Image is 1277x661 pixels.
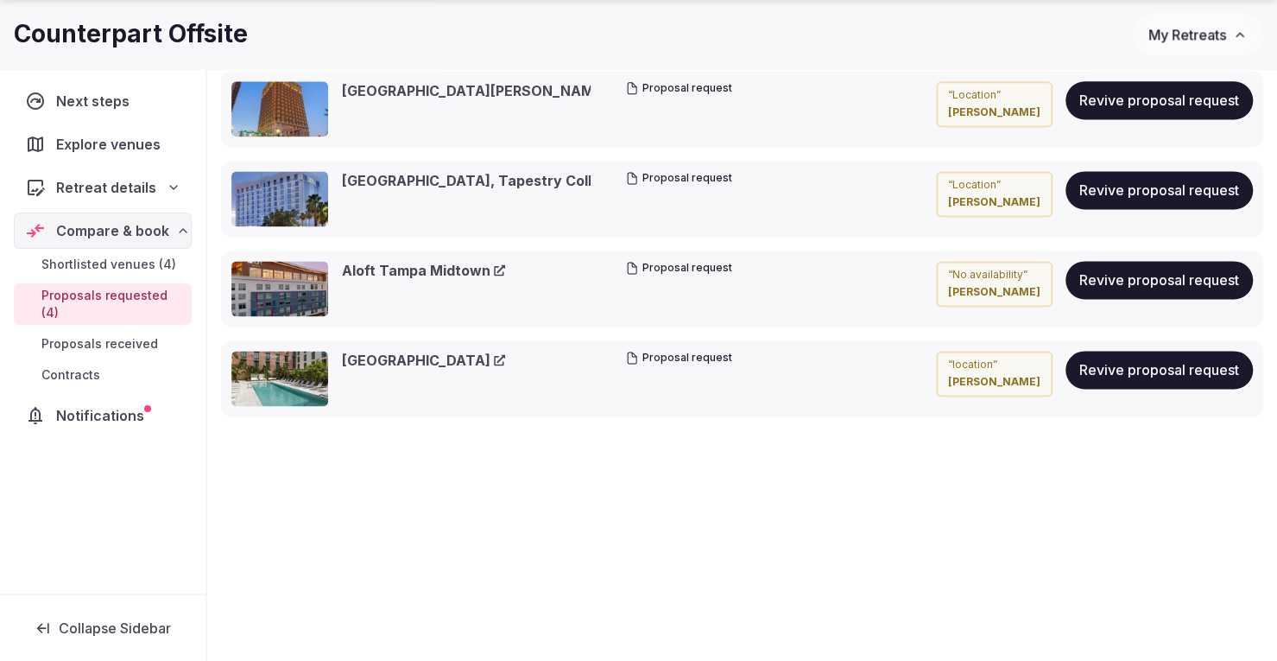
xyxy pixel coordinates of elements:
button: Proposal request [625,171,732,186]
span: Retreat details [56,177,156,198]
img: Hotel Alba Tampa, Tapestry Collection by Hilton cover photo [231,171,328,226]
span: Proposals received [41,335,158,353]
img: Hotel Flor Tampa Downtown, Tapestry Coll cover photo [231,81,328,137]
a: Proposals requested (4) [14,283,192,325]
cite: [PERSON_NAME] [948,105,1040,120]
a: [GEOGRAPHIC_DATA] [342,351,505,370]
p: “ No availability ” [948,268,1040,283]
img: Hotel Haya cover photo [231,351,328,406]
a: Notifications [14,397,192,434]
h1: Counterpart Offsite [14,17,248,51]
span: Notifications [56,405,151,426]
a: Shortlisted venues (4) [14,252,192,276]
span: Proposals requested (4) [41,287,185,321]
cite: [PERSON_NAME] [948,195,1040,210]
a: Proposals received [14,332,192,356]
span: Compare & book [56,220,169,241]
span: Contracts [41,366,100,384]
a: [GEOGRAPHIC_DATA][PERSON_NAME], [GEOGRAPHIC_DATA] Coll [342,81,808,100]
a: Aloft Tampa Midtown [342,261,505,280]
span: Next steps [56,91,136,111]
button: Revive proposal request [1065,171,1253,209]
button: Revive proposal request [1065,81,1253,119]
span: Shortlisted venues (4) [41,256,176,273]
p: “ Location ” [948,178,1040,193]
cite: [PERSON_NAME] [948,285,1040,300]
a: Next steps [14,83,192,119]
span: Collapse Sidebar [59,620,171,637]
img: Aloft Tampa Midtown cover photo [231,261,328,316]
button: My Retreats [1132,13,1263,56]
button: Proposal request [625,81,732,96]
a: Explore venues [14,126,192,162]
button: Revive proposal request [1065,261,1253,299]
p: “ Location ” [948,88,1040,103]
cite: [PERSON_NAME] [948,375,1040,390]
button: Proposal request [625,261,732,276]
span: My Retreats [1148,26,1226,43]
button: Proposal request [625,351,732,365]
button: Collapse Sidebar [14,609,192,647]
span: Explore venues [56,134,168,155]
a: [GEOGRAPHIC_DATA], Tapestry Collection by [PERSON_NAME] [342,171,792,190]
button: Revive proposal request [1065,351,1253,389]
a: Contracts [14,363,192,387]
p: “ location ” [948,358,1040,372]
